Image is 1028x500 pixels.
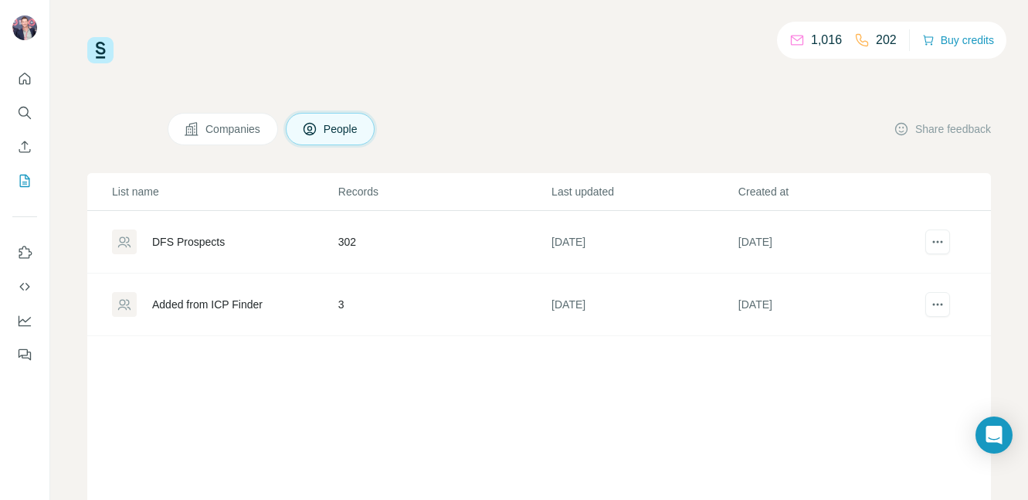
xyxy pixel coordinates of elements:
td: [DATE] [738,211,925,274]
span: People [324,121,359,137]
button: Dashboard [12,307,37,335]
button: Use Surfe on LinkedIn [12,239,37,267]
button: Search [12,99,37,127]
button: Feedback [12,341,37,369]
button: Buy credits [922,29,994,51]
p: List name [112,184,337,199]
button: My lists [12,167,37,195]
td: 3 [338,274,551,336]
td: 302 [338,211,551,274]
button: actions [925,230,950,254]
td: [DATE] [738,274,925,336]
p: 1,016 [811,31,842,49]
div: Added from ICP Finder [152,297,263,312]
button: actions [925,292,950,317]
button: Enrich CSV [12,133,37,161]
button: Use Surfe API [12,273,37,301]
p: Last updated [551,184,737,199]
h4: My lists [87,117,149,141]
button: Quick start [12,65,37,93]
td: [DATE] [551,211,738,274]
div: DFS Prospects [152,234,225,250]
p: 202 [876,31,897,49]
div: Open Intercom Messenger [975,417,1013,454]
p: Records [338,184,550,199]
img: Avatar [12,15,37,40]
button: Share feedback [894,121,991,137]
span: Companies [205,121,262,137]
img: Surfe Logo [87,37,114,63]
td: [DATE] [551,274,738,336]
p: Created at [738,184,924,199]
